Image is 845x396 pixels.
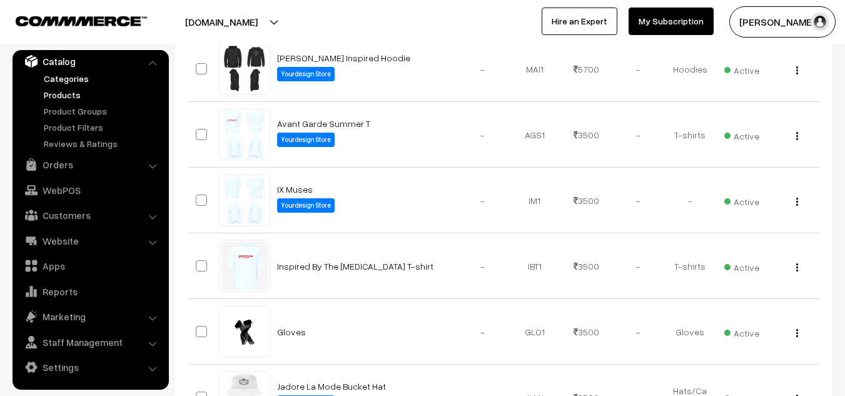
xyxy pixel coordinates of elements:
[277,118,370,129] a: Avant Garde Summer T
[724,258,759,274] span: Active
[509,102,560,168] td: AGS1
[16,153,164,176] a: Orders
[277,184,313,195] a: IX Muses
[560,168,612,233] td: 3500
[16,230,164,252] a: Website
[664,233,716,299] td: T-shirts
[724,192,759,208] span: Active
[796,66,798,74] img: Menu
[277,261,433,272] a: Inspired By The [MEDICAL_DATA] T-shirt
[724,323,759,340] span: Active
[41,137,164,150] a: Reviews & Ratings
[16,280,164,303] a: Reports
[277,381,386,392] a: Jadore La Mode Bucket Hat
[41,88,164,101] a: Products
[729,6,836,38] button: [PERSON_NAME]
[457,299,509,365] td: -
[612,299,664,365] td: -
[277,327,306,337] a: Gloves
[796,263,798,272] img: Menu
[41,104,164,118] a: Product Groups
[277,67,335,81] label: Yourdesign Store
[612,233,664,299] td: -
[724,126,759,143] span: Active
[612,36,664,102] td: -
[796,198,798,206] img: Menu
[16,204,164,226] a: Customers
[16,16,147,26] img: COMMMERCE
[16,331,164,353] a: Staff Management
[41,121,164,134] a: Product Filters
[509,36,560,102] td: MAI1
[664,102,716,168] td: T-shirts
[664,36,716,102] td: Hoodies
[509,299,560,365] td: GLO1
[277,133,335,147] label: Yourdesign Store
[664,299,716,365] td: Gloves
[509,168,560,233] td: IM1
[612,168,664,233] td: -
[141,6,301,38] button: [DOMAIN_NAME]
[560,36,612,102] td: 5700
[509,233,560,299] td: IBT1
[41,72,164,85] a: Categories
[277,53,410,63] a: [PERSON_NAME] Inspired Hoodie
[542,8,617,35] a: Hire an Expert
[16,13,125,28] a: COMMMERCE
[612,102,664,168] td: -
[457,233,509,299] td: -
[724,61,759,77] span: Active
[16,305,164,328] a: Marketing
[457,168,509,233] td: -
[16,179,164,201] a: WebPOS
[560,233,612,299] td: 3500
[811,13,829,31] img: user
[16,356,164,378] a: Settings
[16,255,164,277] a: Apps
[560,102,612,168] td: 3500
[560,299,612,365] td: 3500
[457,36,509,102] td: -
[664,168,716,233] td: -
[16,50,164,73] a: Catalog
[796,132,798,140] img: Menu
[457,102,509,168] td: -
[277,198,335,213] label: Yourdesign Store
[796,329,798,337] img: Menu
[629,8,714,35] a: My Subscription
